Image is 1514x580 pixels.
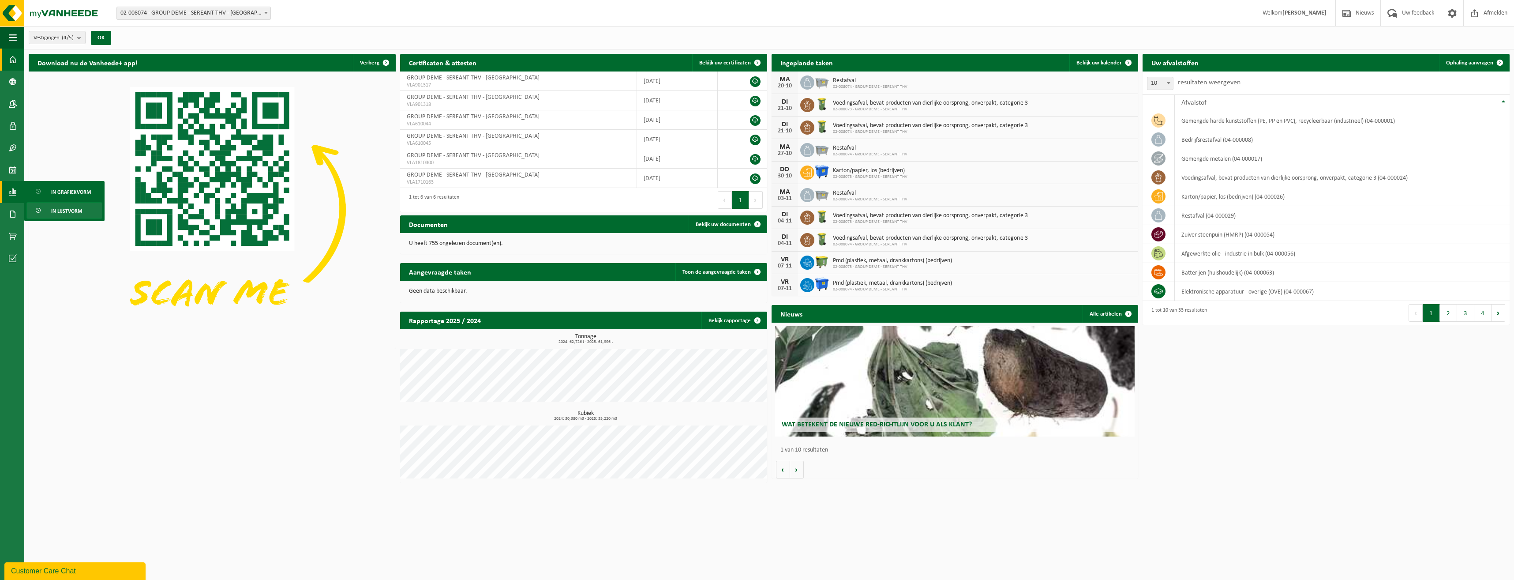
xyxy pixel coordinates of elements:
[637,91,718,110] td: [DATE]
[400,54,485,71] h2: Certificaten & attesten
[360,60,379,66] span: Verberg
[1147,303,1207,323] div: 1 tot 10 van 33 resultaten
[400,312,490,329] h2: Rapportage 2025 / 2024
[776,256,794,263] div: VR
[833,107,1028,112] span: 02-008073 - GROUP DEME - SEREANT THV
[776,173,794,179] div: 30-10
[776,166,794,173] div: DO
[407,113,540,120] span: GROUP DEME - SEREANT THV - [GEOGRAPHIC_DATA]
[790,461,804,478] button: Volgende
[776,279,794,286] div: VR
[814,164,829,179] img: WB-1100-HPE-BE-01
[407,121,630,128] span: VLA610044
[407,172,540,178] span: GROUP DEME - SEREANT THV - [GEOGRAPHIC_DATA]
[1423,304,1440,322] button: 1
[814,97,829,112] img: WB-0140-HPE-GN-50
[405,340,767,344] span: 2024: 62,726 t - 2025: 61,996 t
[4,561,147,580] iframe: chat widget
[1440,304,1457,322] button: 2
[692,54,766,72] a: Bekijk uw certificaten
[26,183,102,200] a: In grafiekvorm
[407,159,630,166] span: VLA1810300
[776,218,794,224] div: 04-11
[833,100,1028,107] span: Voedingsafval, bevat producten van dierlijke oorsprong, onverpakt, categorie 3
[34,31,74,45] span: Vestigingen
[405,190,459,210] div: 1 tot 6 van 6 resultaten
[776,128,794,134] div: 21-10
[1175,149,1510,168] td: gemengde metalen (04-000017)
[1178,79,1240,86] label: resultaten weergeven
[409,241,758,247] p: U heeft 755 ongelezen document(en).
[814,142,829,157] img: WB-2500-GAL-GY-01
[407,75,540,81] span: GROUP DEME - SEREANT THV - [GEOGRAPHIC_DATA]
[814,119,829,134] img: WB-0140-HPE-GN-50
[1175,130,1510,149] td: bedrijfsrestafval (04-000008)
[776,211,794,218] div: DI
[353,54,395,72] button: Verberg
[407,140,630,147] span: VLA610045
[776,98,794,105] div: DI
[29,72,396,347] img: Download de VHEPlus App
[833,219,1028,225] span: 02-008073 - GROUP DEME - SEREANT THV
[409,288,758,294] p: Geen data beschikbaar.
[772,305,811,322] h2: Nieuws
[772,54,842,71] h2: Ingeplande taken
[407,179,630,186] span: VLA1710163
[1175,244,1510,263] td: afgewerkte olie - industrie in bulk (04-000056)
[833,264,952,270] span: 02-008073 - GROUP DEME - SEREANT THV
[718,191,732,209] button: Previous
[833,235,1028,242] span: Voedingsafval, bevat producten van dierlijke oorsprong, onverpakt, categorie 3
[833,242,1028,247] span: 02-008074 - GROUP DEME - SEREANT THV
[637,169,718,188] td: [DATE]
[814,232,829,247] img: WB-0140-HPE-GN-50
[117,7,270,19] span: 02-008074 - GROUP DEME - SEREANT THV - ANTWERPEN
[91,31,111,45] button: OK
[29,54,146,71] h2: Download nu de Vanheede+ app!
[400,215,457,233] h2: Documenten
[833,197,907,202] span: 02-008074 - GROUP DEME - SEREANT THV
[1175,168,1510,187] td: voedingsafval, bevat producten van dierlijke oorsprong, onverpakt, categorie 3 (04-000024)
[407,152,540,159] span: GROUP DEME - SEREANT THV - [GEOGRAPHIC_DATA]
[400,263,480,280] h2: Aangevraagde taken
[776,234,794,241] div: DI
[405,334,767,344] h3: Tonnage
[833,84,907,90] span: 02-008074 - GROUP DEME - SEREANT THV
[407,133,540,139] span: GROUP DEME - SEREANT THV - [GEOGRAPHIC_DATA]
[776,461,790,478] button: Vorige
[1409,304,1423,322] button: Previous
[833,77,907,84] span: Restafval
[682,269,751,275] span: Toon de aangevraagde taken
[776,188,794,196] div: MA
[833,257,952,264] span: Pmd (plastiek, metaal, drankkartons) (bedrijven)
[407,82,630,89] span: VLA901317
[699,60,751,66] span: Bekijk uw certificaten
[833,122,1028,129] span: Voedingsafval, bevat producten van dierlijke oorsprong, onverpakt, categorie 3
[675,263,766,281] a: Toon de aangevraagde taken
[51,184,91,200] span: In grafiekvorm
[833,287,952,292] span: 02-008074 - GROUP DEME - SEREANT THV
[833,152,907,157] span: 02-008074 - GROUP DEME - SEREANT THV
[1175,263,1510,282] td: batterijen (huishoudelijk) (04-000063)
[833,167,907,174] span: Karton/papier, los (bedrijven)
[776,286,794,292] div: 07-11
[1083,305,1137,323] a: Alle artikelen
[833,280,952,287] span: Pmd (plastiek, metaal, drankkartons) (bedrijven)
[1147,77,1173,90] span: 10
[637,149,718,169] td: [DATE]
[116,7,271,20] span: 02-008074 - GROUP DEME - SEREANT THV - ANTWERPEN
[26,202,102,219] a: In lijstvorm
[689,215,766,233] a: Bekijk uw documenten
[833,190,907,197] span: Restafval
[776,263,794,269] div: 07-11
[1457,304,1474,322] button: 3
[814,209,829,224] img: WB-0140-HPE-GN-50
[782,421,972,428] span: Wat betekent de nieuwe RED-richtlijn voor u als klant?
[1175,206,1510,225] td: restafval (04-000029)
[62,35,74,41] count: (4/5)
[1076,60,1122,66] span: Bekijk uw kalender
[776,143,794,151] div: MA
[1175,187,1510,206] td: karton/papier, los (bedrijven) (04-000026)
[776,196,794,202] div: 03-11
[1446,60,1493,66] span: Ophaling aanvragen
